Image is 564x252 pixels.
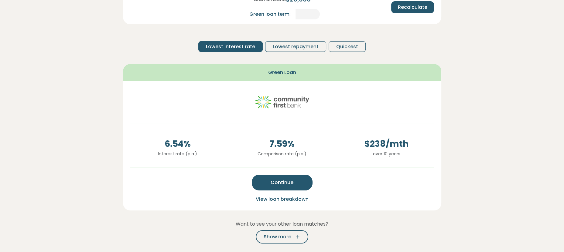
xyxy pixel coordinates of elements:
span: Green Loan [268,69,296,76]
span: Show more [264,233,291,240]
button: Continue [252,175,313,190]
button: Recalculate [391,1,434,13]
button: Show more [256,230,308,244]
p: Interest rate (p.a.) [130,150,225,157]
span: View loan breakdown [256,196,309,203]
span: Continue [271,179,293,186]
p: Want to see your other loan matches? [123,220,441,228]
button: Quickest [329,41,366,52]
span: $ 238 /mth [339,138,434,150]
button: Lowest interest rate [198,41,263,52]
span: Lowest repayment [273,43,319,50]
img: community-first logo [255,88,309,116]
span: 6.54 % [130,138,225,150]
p: Comparison rate (p.a.) [235,150,330,157]
span: Lowest interest rate [206,43,255,50]
span: Recalculate [398,4,427,11]
div: Green loan term: [244,9,296,19]
button: Lowest repayment [265,41,326,52]
span: Quickest [336,43,358,50]
span: 7.59 % [235,138,330,150]
button: View loan breakdown [254,195,310,203]
p: over 10 years [339,150,434,157]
